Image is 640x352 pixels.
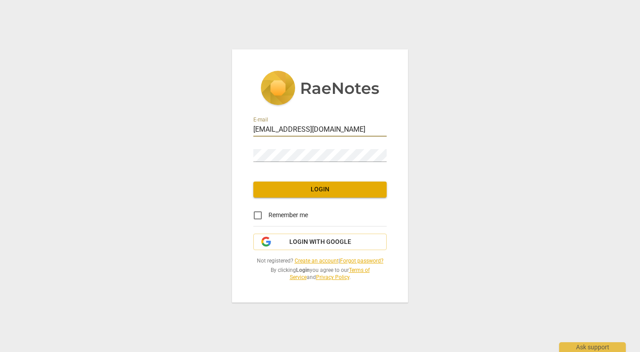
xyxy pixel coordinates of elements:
[340,258,384,264] a: Forgot password?
[253,182,387,198] button: Login
[559,342,626,352] div: Ask support
[290,267,370,281] a: Terms of Service
[295,258,339,264] a: Create an account
[253,234,387,251] button: Login with Google
[260,185,380,194] span: Login
[253,257,387,265] span: Not registered? |
[253,267,387,281] span: By clicking you agree to our and .
[253,117,268,122] label: E-mail
[296,267,310,273] b: Login
[268,210,308,220] span: Remember me
[289,238,351,247] span: Login with Google
[316,274,349,280] a: Privacy Policy
[260,71,380,107] img: 5ac2273c67554f335776073100b6d88f.svg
